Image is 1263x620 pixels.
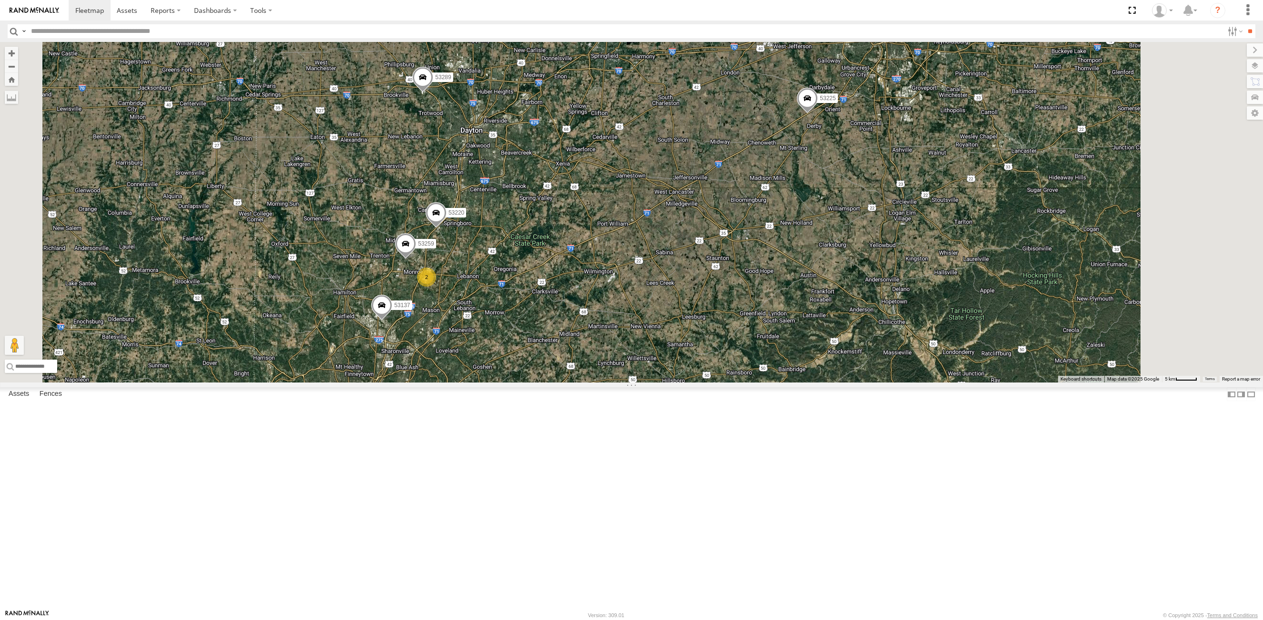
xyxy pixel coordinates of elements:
span: 53259 [418,240,434,247]
label: Search Query [20,24,28,38]
span: 5 km [1165,376,1175,382]
label: Dock Summary Table to the Right [1236,387,1246,401]
i: ? [1210,3,1225,18]
button: Zoom in [5,47,18,60]
label: Measure [5,91,18,104]
label: Map Settings [1247,106,1263,120]
label: Dock Summary Table to the Left [1227,387,1236,401]
label: Assets [4,388,34,401]
a: Visit our Website [5,610,49,620]
button: Zoom Home [5,73,18,86]
div: Version: 309.01 [588,612,624,618]
label: Search Filter Options [1224,24,1244,38]
button: Drag Pegman onto the map to open Street View [5,336,24,355]
span: 53220 [448,210,464,217]
div: 2 [417,268,436,287]
label: Fences [35,388,67,401]
a: Terms and Conditions [1207,612,1258,618]
img: rand-logo.svg [10,7,59,14]
span: Map data ©2025 Google [1107,376,1159,382]
a: Report a map error [1222,376,1260,382]
label: Hide Summary Table [1246,387,1256,401]
a: Terms (opens in new tab) [1205,377,1215,381]
span: 53289 [435,74,451,81]
div: Miky Transport [1149,3,1176,18]
span: 53225 [820,95,835,102]
button: Keyboard shortcuts [1060,376,1101,382]
button: Zoom out [5,60,18,73]
button: Map Scale: 5 km per 42 pixels [1162,376,1200,382]
span: 53137 [394,302,410,309]
div: © Copyright 2025 - [1163,612,1258,618]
